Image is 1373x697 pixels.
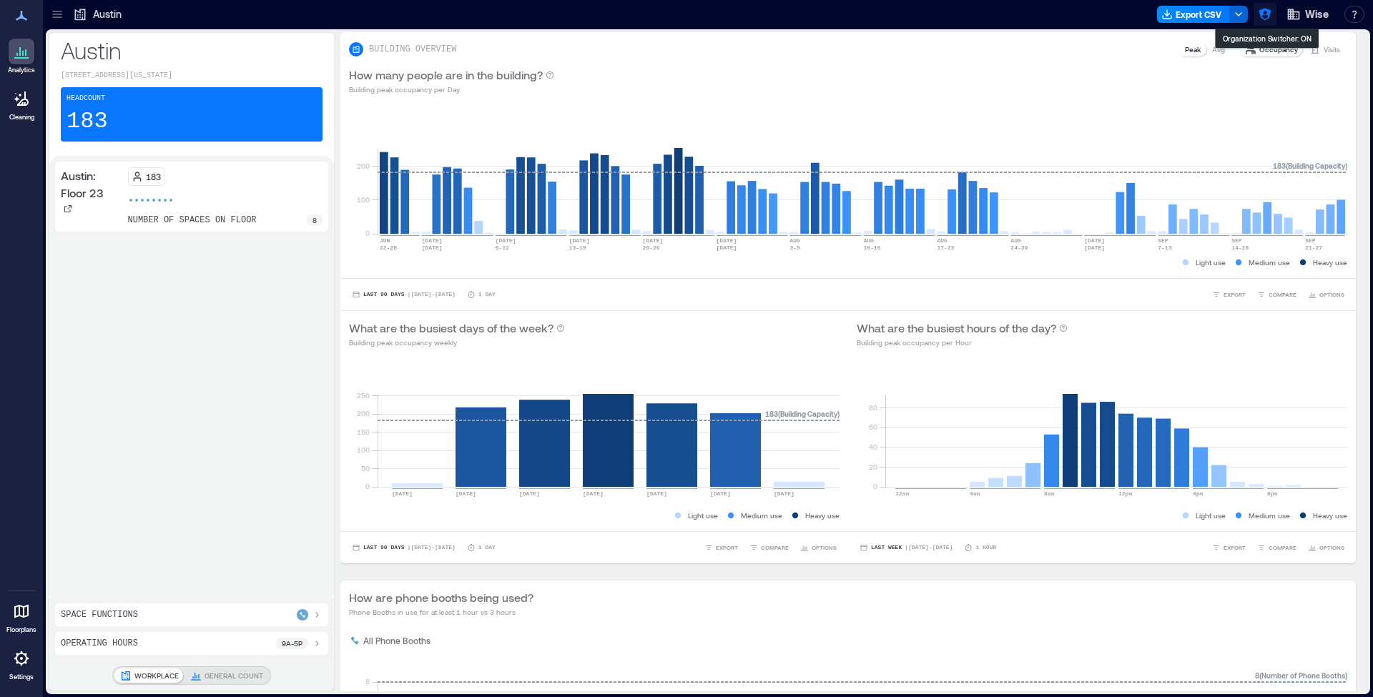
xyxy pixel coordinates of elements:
[496,237,516,244] text: [DATE]
[134,670,179,681] p: WORKPLACE
[569,244,586,251] text: 13-19
[1305,540,1347,555] button: OPTIONS
[349,287,458,302] button: Last 90 Days |[DATE]-[DATE]
[857,320,1056,337] p: What are the busiest hours of the day?
[313,214,317,226] p: 8
[1282,3,1333,26] button: Wise
[422,244,443,251] text: [DATE]
[9,113,34,122] p: Cleaning
[365,229,370,237] tspan: 0
[369,44,456,55] p: BUILDING OVERVIEW
[1084,237,1105,244] text: [DATE]
[67,93,105,104] p: Headcount
[774,490,794,497] text: [DATE]
[349,540,458,555] button: Last 90 Days |[DATE]-[DATE]
[357,409,370,417] tspan: 200
[61,36,323,64] p: Austin
[975,543,996,552] p: 1 Hour
[1010,244,1028,251] text: 24-30
[741,510,782,521] p: Medium use
[797,540,840,555] button: OPTIONS
[1118,490,1132,497] text: 12pm
[1157,6,1230,23] button: Export CSV
[4,81,39,126] a: Cleaning
[869,403,877,412] tspan: 80
[805,510,840,521] p: Heavy use
[1209,287,1249,302] button: EXPORT
[970,490,980,497] text: 4am
[1313,510,1347,521] p: Heavy use
[1269,290,1296,299] span: COMPARE
[937,244,954,251] text: 17-23
[1324,44,1340,55] p: Visits
[790,244,801,251] text: 3-9
[1305,237,1316,244] text: SEP
[646,490,667,497] text: [DATE]
[61,70,323,81] p: [STREET_ADDRESS][US_STATE]
[1305,244,1322,251] text: 21-27
[1319,290,1344,299] span: OPTIONS
[1158,237,1168,244] text: SEP
[702,540,741,555] button: EXPORT
[583,490,604,497] text: [DATE]
[1158,244,1171,251] text: 7-13
[1010,237,1021,244] text: AUG
[1196,257,1226,268] p: Light use
[873,482,877,490] tspan: 0
[365,482,370,490] tspan: 0
[2,594,41,638] a: Floorplans
[478,290,496,299] p: 1 Day
[761,543,789,552] span: COMPARE
[4,34,39,79] a: Analytics
[1305,287,1347,302] button: OPTIONS
[1254,540,1299,555] button: COMPARE
[357,391,370,400] tspan: 250
[4,641,39,686] a: Settings
[1249,257,1290,268] p: Medium use
[1209,540,1249,555] button: EXPORT
[1224,290,1246,299] span: EXPORT
[717,244,737,251] text: [DATE]
[1269,543,1296,552] span: COMPARE
[937,237,948,244] text: AUG
[363,635,430,646] p: All Phone Booths
[688,510,718,521] p: Light use
[863,244,880,251] text: 10-16
[716,543,738,552] span: EXPORT
[1185,44,1201,55] p: Peak
[456,490,476,497] text: [DATE]
[519,490,540,497] text: [DATE]
[349,589,533,606] p: How are phone booths being used?
[869,443,877,451] tspan: 40
[1196,510,1226,521] p: Light use
[8,66,35,74] p: Analytics
[747,540,792,555] button: COMPARE
[392,490,413,497] text: [DATE]
[710,490,731,497] text: [DATE]
[361,464,370,473] tspan: 50
[67,107,108,136] p: 183
[93,7,122,21] p: Austin
[1267,490,1278,497] text: 8pm
[1305,7,1329,21] span: Wise
[61,609,138,621] p: Space Functions
[1224,543,1246,552] span: EXPORT
[717,237,737,244] text: [DATE]
[643,244,660,251] text: 20-26
[357,427,370,436] tspan: 150
[869,463,877,471] tspan: 20
[282,638,302,649] p: 9a - 5p
[869,422,877,431] tspan: 60
[61,167,122,202] p: Austin: Floor 23
[349,337,565,348] p: Building peak occupancy weekly
[790,237,801,244] text: AUG
[128,214,257,226] p: number of spaces on floor
[349,84,554,95] p: Building peak occupancy per Day
[1319,543,1344,552] span: OPTIONS
[812,543,837,552] span: OPTIONS
[496,244,509,251] text: 6-12
[863,237,874,244] text: AUG
[857,337,1068,348] p: Building peak occupancy per Hour
[1313,257,1347,268] p: Heavy use
[1254,287,1299,302] button: COMPARE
